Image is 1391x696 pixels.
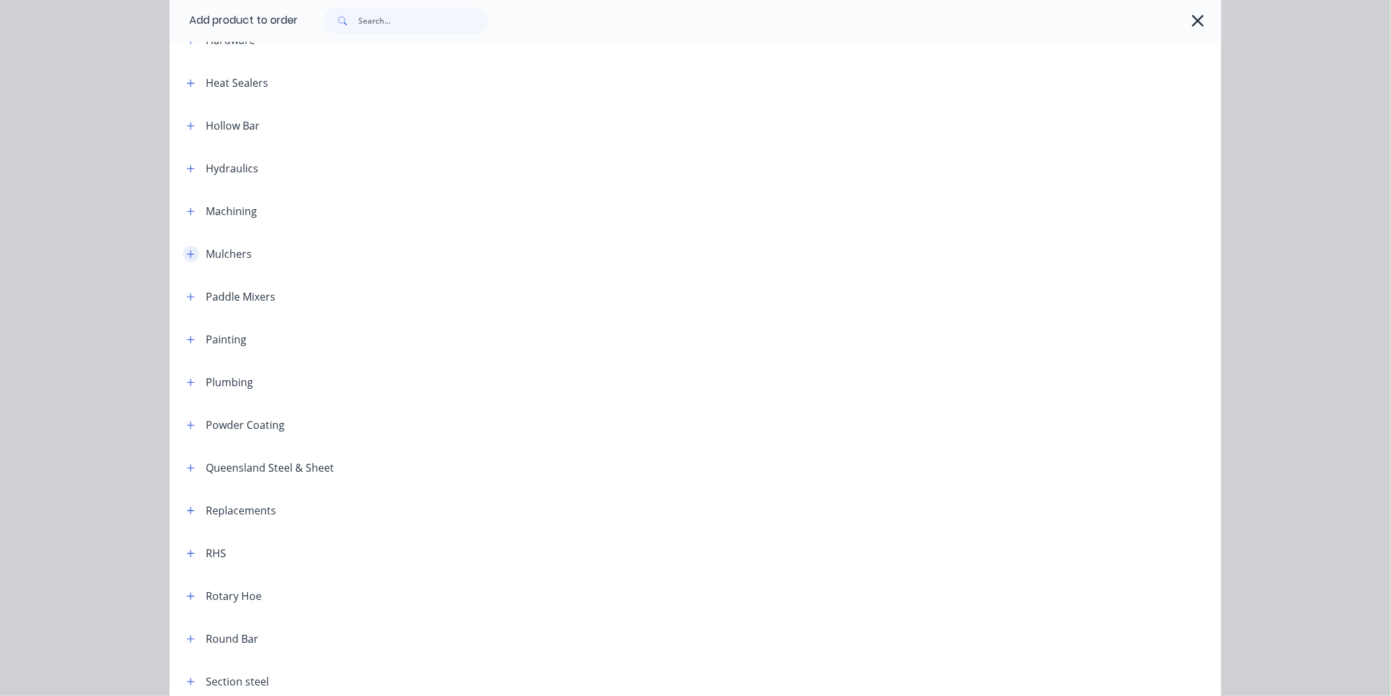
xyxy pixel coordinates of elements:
[358,8,488,34] input: Search...
[206,161,258,177] div: Hydraulics
[206,546,226,562] div: RHS
[206,118,260,134] div: Hollow Bar
[206,460,334,476] div: Queensland Steel & Sheet
[206,375,253,391] div: Plumbing
[206,247,252,262] div: Mulchers
[206,204,257,220] div: Machining
[206,632,258,647] div: Round Bar
[206,674,269,690] div: Section steel
[206,76,268,91] div: Heat Sealers
[206,418,285,434] div: Powder Coating
[206,589,262,605] div: Rotary Hoe
[206,503,276,519] div: Replacements
[206,289,275,305] div: Paddle Mixers
[206,332,247,348] div: Painting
